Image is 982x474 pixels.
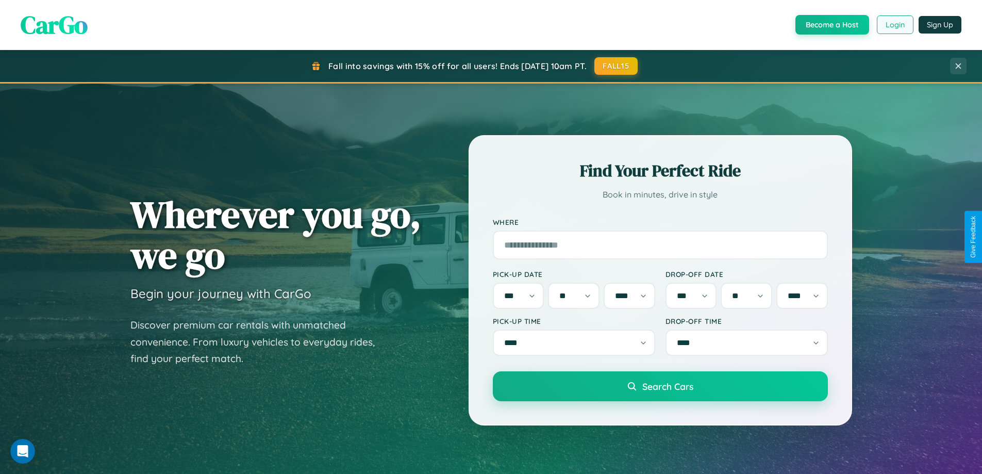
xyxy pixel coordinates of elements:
button: Become a Host [795,15,869,35]
span: Fall into savings with 15% off for all users! Ends [DATE] 10am PT. [328,61,587,71]
p: Discover premium car rentals with unmatched convenience. From luxury vehicles to everyday rides, ... [130,317,388,367]
h3: Begin your journey with CarGo [130,286,311,301]
span: Search Cars [642,381,693,392]
button: Search Cars [493,371,828,401]
p: Book in minutes, drive in style [493,187,828,202]
label: Drop-off Time [665,317,828,325]
label: Drop-off Date [665,270,828,279]
h2: Find Your Perfect Ride [493,159,828,182]
button: Login [877,15,913,34]
label: Pick-up Date [493,270,655,279]
button: FALL15 [594,57,638,75]
label: Pick-up Time [493,317,655,325]
label: Where [493,218,828,226]
button: Sign Up [919,16,961,34]
iframe: Intercom live chat [10,439,35,464]
div: Give Feedback [970,216,977,258]
h1: Wherever you go, we go [130,194,421,275]
span: CarGo [21,8,88,42]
